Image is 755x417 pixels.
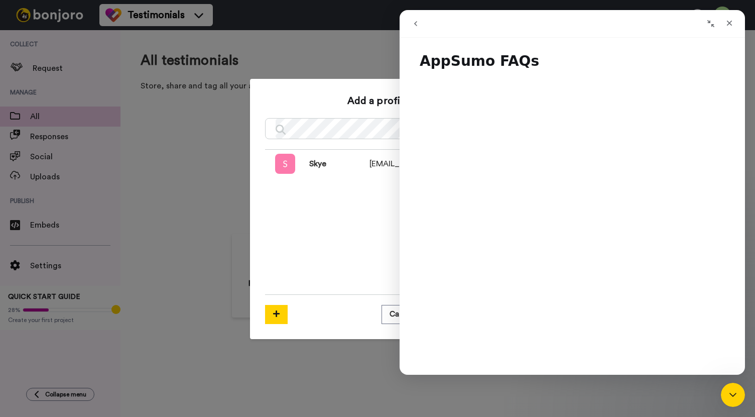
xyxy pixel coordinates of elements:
iframe: Intercom live chat [400,10,745,375]
iframe: Intercom live chat [721,383,745,407]
span: Skye [295,158,355,170]
button: Cancel [382,305,422,324]
h1: Add a profile [347,94,409,108]
span: [EMAIL_ADDRESS][DOMAIN_NAME] [369,158,466,170]
img: s.png [275,154,295,174]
